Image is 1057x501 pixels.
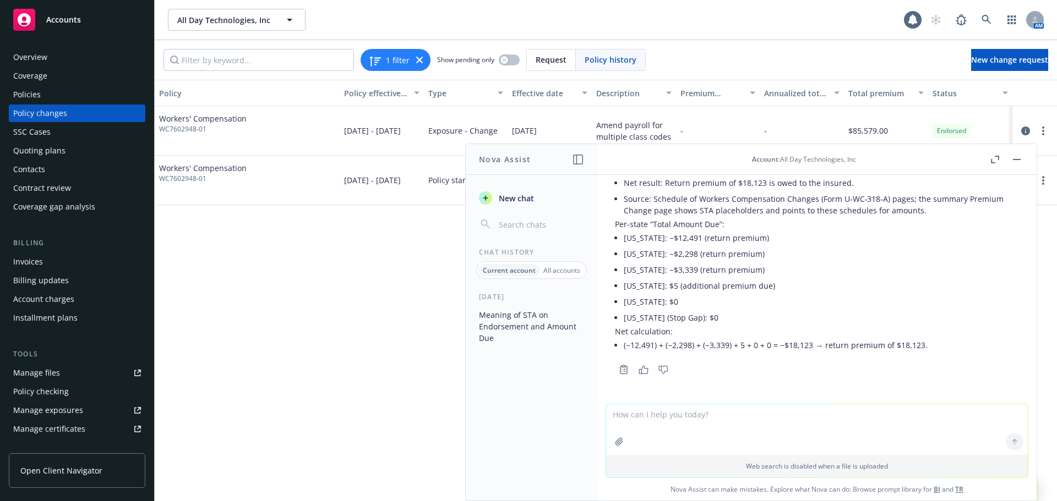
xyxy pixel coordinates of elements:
[619,365,629,375] svg: Copy to clipboard
[483,266,536,275] p: Current account
[13,439,69,456] div: Manage claims
[848,125,888,136] span: $85,579.00
[613,461,1021,471] p: Web search is disabled when a file is uploaded
[764,125,767,136] span: -
[1019,124,1032,137] a: circleInformation
[159,87,335,99] div: Policy
[13,383,69,400] div: Policy checking
[9,439,145,456] a: Manage claims
[344,125,401,136] span: [DATE] - [DATE]
[9,161,145,178] a: Contacts
[475,188,589,208] button: New chat
[508,80,592,106] button: Effective date
[428,125,498,136] span: Exposure - Change
[9,383,145,400] a: Policy checking
[676,80,760,106] button: Premium change
[9,86,145,103] a: Policies
[680,87,744,99] div: Premium change
[13,123,51,141] div: SSC Cases
[655,362,672,377] button: Thumbs down
[9,48,145,66] a: Overview
[512,87,575,99] div: Effective date
[536,54,566,65] span: Request
[624,262,1019,278] li: [US_STATE]: −$3,339 (return premium)
[9,290,145,308] a: Account charges
[1037,174,1050,187] a: more
[9,123,145,141] a: SSC Cases
[928,80,1012,106] button: Status
[344,174,401,186] span: [DATE] - [DATE]
[159,174,247,184] span: WC7602948-01
[624,278,1019,294] li: [US_STATE]: $5 (additional premium due)
[9,179,145,197] a: Contract review
[752,155,856,164] div: : All Day Technologies, Inc
[46,15,81,24] span: Accounts
[9,4,145,35] a: Accounts
[585,54,636,65] span: Policy history
[9,198,145,216] a: Coverage gap analysis
[950,9,972,31] a: Report a Bug
[971,49,1048,71] a: New change request
[13,161,45,178] div: Contacts
[592,80,676,106] button: Description
[9,104,145,122] a: Policy changes
[344,87,407,99] div: Policy effective dates
[159,162,247,174] span: Workers' Compensation
[13,364,60,382] div: Manage files
[177,14,273,26] span: All Day Technologies, Inc
[925,9,947,31] a: Start snowing
[9,253,145,271] a: Invoices
[497,192,534,204] span: New chat
[428,87,492,99] div: Type
[13,179,71,197] div: Contract review
[386,54,410,66] span: 1 filter
[680,125,683,136] span: -
[475,306,589,347] button: Meaning of STA on Endorsement and Amount Due
[9,272,145,289] a: Billing updates
[155,80,340,106] button: Policy
[596,119,672,142] div: Amend payroll for multiple class codes
[13,48,47,66] div: Overview
[624,191,1019,218] li: Source: Schedule of Workers Compensation Changes (Form U‑WC‑318‑A) pages; the summary Premium Cha...
[159,124,247,134] span: WC7602948-01
[624,337,1019,353] li: (−12,491) + (−2,298) + (−3,339) + 5 + 0 + 0 = −$18,123 → return premium of $18,123.
[752,155,778,164] span: Account
[13,86,41,103] div: Policies
[937,126,966,136] span: Endorsed
[9,67,145,85] a: Coverage
[933,87,996,99] div: Status
[13,104,67,122] div: Policy changes
[844,80,928,106] button: Total premium
[9,349,145,360] div: Tools
[479,153,531,165] h1: Nova Assist
[1037,124,1050,137] a: more
[615,326,1019,337] p: Net calculation:
[615,218,1019,230] p: Per-state “Total Amount Due”:
[9,401,145,419] a: Manage exposures
[9,420,145,438] a: Manage certificates
[976,9,998,31] a: Search
[428,174,468,186] span: Policy start
[543,266,580,275] p: All accounts
[13,401,83,419] div: Manage exposures
[760,80,844,106] button: Annualized total premium change
[624,175,1019,191] li: Net result: Return premium of $18,123 is owed to the insured.
[1001,9,1023,31] a: Switch app
[764,87,827,99] div: Annualized total premium change
[466,247,597,257] div: Chat History
[624,294,1019,310] li: [US_STATE]: $0
[9,142,145,159] a: Quoting plans
[9,309,145,327] a: Installment plans
[971,54,1048,65] span: New change request
[9,238,145,249] div: Billing
[848,87,912,99] div: Total premium
[159,113,247,124] span: Workers' Compensation
[13,253,43,271] div: Invoices
[20,465,102,476] span: Open Client Navigator
[512,125,537,136] span: [DATE]
[934,485,940,494] a: BI
[13,272,69,289] div: Billing updates
[13,290,74,308] div: Account charges
[624,310,1019,326] li: [US_STATE] (Stop Gap): $0
[424,80,508,106] button: Type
